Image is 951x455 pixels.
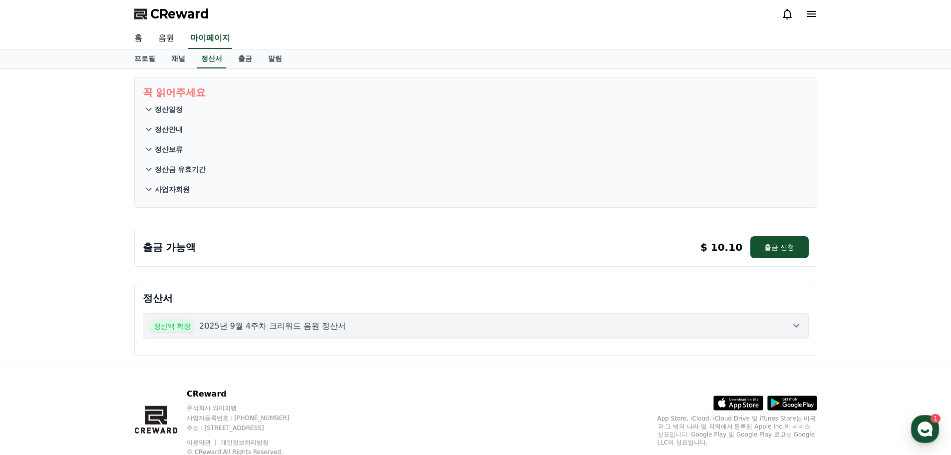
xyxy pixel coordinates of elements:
[150,6,209,22] span: CReward
[129,317,192,342] a: 설정
[187,388,309,400] p: CReward
[143,119,809,139] button: 정산안내
[134,6,209,22] a: CReward
[155,104,183,114] p: 정산일정
[143,99,809,119] button: 정산일정
[101,316,105,324] span: 1
[143,159,809,179] button: 정산금 유효기간
[3,317,66,342] a: 홈
[154,332,166,340] span: 설정
[143,85,809,99] p: 꼭 읽어주세요
[126,28,150,49] a: 홈
[91,332,103,340] span: 대화
[155,144,183,154] p: 정산보류
[199,320,346,332] p: 2025년 9월 4주차 크리워드 음원 정산서
[700,240,742,254] p: $ 10.10
[66,317,129,342] a: 1대화
[143,179,809,199] button: 사업자회원
[188,28,232,49] a: 마이페이지
[143,139,809,159] button: 정산보류
[150,28,182,49] a: 음원
[143,240,196,254] p: 출금 가능액
[155,184,190,194] p: 사업자회원
[657,415,817,447] p: App Store, iCloud, iCloud Drive 및 iTunes Store는 미국과 그 밖의 나라 및 지역에서 등록된 Apple Inc.의 서비스 상표입니다. Goo...
[126,49,163,68] a: 프로필
[143,291,809,305] p: 정산서
[260,49,290,68] a: 알림
[187,414,309,422] p: 사업자등록번호 : [PHONE_NUMBER]
[187,439,218,446] a: 이용약관
[155,124,183,134] p: 정산안내
[149,320,195,333] span: 정산액 확정
[750,236,808,258] button: 출금 신청
[221,439,269,446] a: 개인정보처리방침
[31,332,37,340] span: 홈
[187,404,309,412] p: 주식회사 와이피랩
[230,49,260,68] a: 출금
[155,164,206,174] p: 정산금 유효기간
[187,424,309,432] p: 주소 : [STREET_ADDRESS]
[143,313,809,339] button: 정산액 확정 2025년 9월 4주차 크리워드 음원 정산서
[163,49,193,68] a: 채널
[197,49,226,68] a: 정산서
